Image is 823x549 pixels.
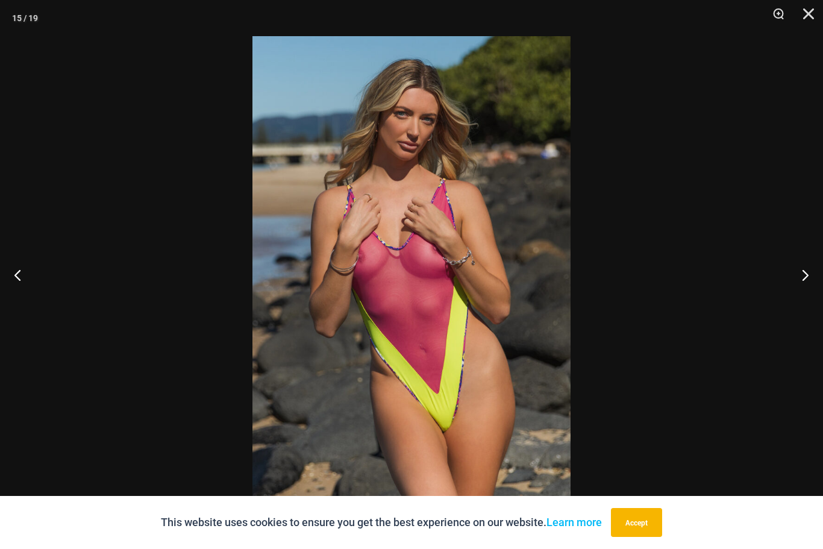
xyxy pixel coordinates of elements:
[12,9,38,27] div: 15 / 19
[161,513,602,532] p: This website uses cookies to ensure you get the best experience on our website.
[252,36,571,513] img: Coastal Bliss Leopard Sunset 827 One Piece Monokini 02
[611,508,662,537] button: Accept
[546,516,602,529] a: Learn more
[778,245,823,305] button: Next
